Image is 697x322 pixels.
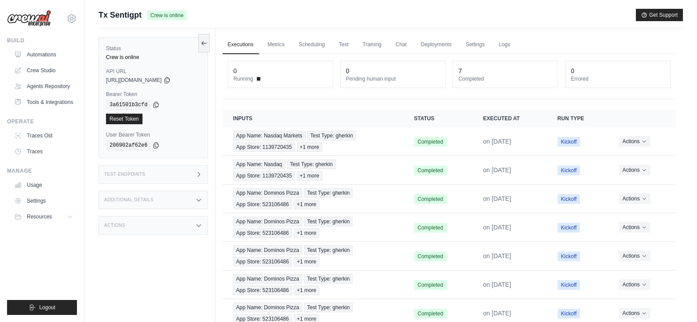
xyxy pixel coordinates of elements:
[11,95,77,109] a: Tools & Integrations
[106,77,162,84] span: [URL][DOMAIN_NAME]
[7,10,51,27] img: Logo
[619,308,650,318] button: Actions for execution
[233,188,393,209] a: View execution details for App Name
[558,223,580,233] span: Kickoff
[233,159,285,169] span: App Name: Nasdaq
[11,79,77,93] a: Agents Repository
[233,131,393,152] a: View execution details for App Name
[233,285,292,295] span: App Store: 523106486
[147,11,187,20] span: Crew is online
[619,222,650,233] button: Actions for execution
[304,274,353,284] span: Test Type: gherkin
[106,68,201,75] label: API URL
[619,136,650,147] button: Actions for execution
[483,252,511,259] time: April 3, 2025 at 11:34 IST
[106,131,201,138] label: User Bearer Token
[414,223,447,233] span: Completed
[493,36,515,54] a: Logs
[558,252,580,261] span: Kickoff
[483,310,511,317] time: April 2, 2025 at 19:55 IST
[307,131,356,141] span: Test Type: gherkin
[11,129,77,143] a: Traces Old
[304,188,353,198] span: Test Type: gherkin
[11,48,77,62] a: Automations
[11,194,77,208] a: Settings
[233,274,302,284] span: App Name: Dominos Pizza
[304,217,353,226] span: Test Type: gherkin
[7,118,77,125] div: Operate
[558,166,580,175] span: Kickoff
[414,137,447,147] span: Completed
[7,167,77,174] div: Manage
[106,45,201,52] label: Status
[473,110,547,127] th: Executed at
[233,217,393,238] a: View execution details for App Name
[414,252,447,261] span: Completed
[11,63,77,78] a: Crew Studio
[297,142,322,152] span: +1 more
[294,285,319,295] span: +1 more
[293,36,330,54] a: Scheduling
[106,140,151,151] code: 206902af62e6
[304,245,353,255] span: Test Type: gherkin
[263,36,290,54] a: Metrics
[558,309,580,318] span: Kickoff
[294,200,319,209] span: +1 more
[234,67,237,75] div: 0
[233,228,292,238] span: App Store: 523106486
[304,303,353,312] span: Test Type: gherkin
[636,9,683,21] button: Get Support
[346,75,440,82] dt: Pending human input
[104,172,146,177] h3: Test Endpoints
[483,167,511,174] time: April 4, 2025 at 18:23 IST
[39,304,55,311] span: Logout
[11,210,77,224] button: Resources
[558,280,580,290] span: Kickoff
[416,36,457,54] a: Deployments
[233,142,295,152] span: App Store: 1139720435
[619,165,650,175] button: Actions for execution
[7,37,77,44] div: Build
[619,251,650,261] button: Actions for execution
[483,281,511,288] time: April 3, 2025 at 11:14 IST
[294,257,319,266] span: +1 more
[414,309,447,318] span: Completed
[287,159,336,169] span: Test Type: gherkin
[99,9,142,21] span: Tx Sentigpt
[233,171,295,181] span: App Store: 1139720435
[414,280,447,290] span: Completed
[547,110,609,127] th: Run Type
[619,279,650,290] button: Actions for execution
[233,200,292,209] span: App Store: 523106486
[619,193,650,204] button: Actions for execution
[233,217,302,226] span: App Name: Dominos Pizza
[234,75,253,82] span: Running
[233,188,302,198] span: App Name: Dominos Pizza
[106,91,201,98] label: Bearer Token
[104,197,153,203] h3: Additional Details
[106,54,201,61] div: Crew is online
[483,195,511,202] time: April 4, 2025 at 17:21 IST
[460,36,490,54] a: Settings
[458,75,552,82] dt: Completed
[27,213,52,220] span: Resources
[223,36,259,54] a: Executions
[11,178,77,192] a: Usage
[334,36,354,54] a: Test
[106,114,142,124] a: Reset Token
[390,36,412,54] a: Chat
[233,257,292,266] span: App Store: 523106486
[358,36,387,54] a: Training
[346,67,350,75] div: 0
[233,274,393,295] a: View execution details for App Name
[11,144,77,159] a: Traces
[233,303,302,312] span: App Name: Dominos Pizza
[104,223,125,228] h3: Actions
[297,171,322,181] span: +1 more
[571,75,665,82] dt: Errored
[233,159,393,181] a: View execution details for App Name
[558,137,580,147] span: Kickoff
[483,224,511,231] time: April 4, 2025 at 13:50 IST
[558,194,580,204] span: Kickoff
[483,138,511,145] time: April 7, 2025 at 17:39 IST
